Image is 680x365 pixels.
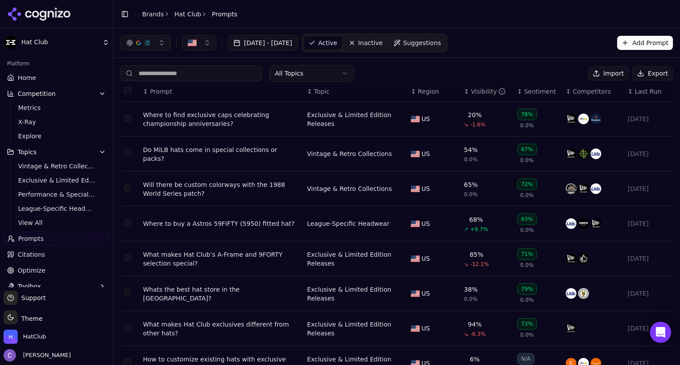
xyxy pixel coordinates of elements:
[4,349,71,361] button: Open user button
[304,82,407,102] th: Topic
[143,145,300,163] a: Do MiLB hats come in special collections or packs?
[464,285,478,294] div: 38%
[411,255,420,262] img: US flag
[628,114,669,123] div: [DATE]
[124,324,131,331] button: Select row 7
[517,353,534,365] div: N/A
[460,82,514,102] th: brandMentionRate
[418,87,439,96] span: Region
[411,325,420,332] img: US flag
[307,320,404,338] div: Exclusive & Limited Edition Releases
[566,87,621,96] div: ↕Competitors
[468,110,482,119] div: 20%
[18,315,42,322] span: Theme
[411,87,457,96] div: ↕Region
[307,184,392,193] a: Vintage & Retro Collections
[18,266,46,275] span: Optimize
[628,324,669,333] div: [DATE]
[520,262,534,269] span: 0.0%
[18,204,95,213] span: League-Specific Headwear
[464,226,468,233] span: ↗
[18,218,95,227] span: View All
[307,250,404,268] div: Exclusive & Limited Edition Releases
[4,263,109,278] a: Optimize
[4,349,16,361] img: Chris Hayes
[464,261,468,268] span: ↘
[578,114,589,124] img: ebay
[143,219,300,228] div: Where to buy a Astros 59FIFTY (5950) fitted hat?
[566,148,576,159] img: new era
[470,121,486,128] span: -1.6%
[591,183,601,194] img: lids
[421,254,430,263] span: US
[19,351,71,359] span: [PERSON_NAME]
[304,36,342,50] a: Active
[421,114,430,123] span: US
[566,323,576,334] img: new era
[143,320,300,338] a: What makes Hat Club exclusives different from other hats?
[421,289,430,298] span: US
[520,157,534,164] span: 0.0%
[517,318,537,330] div: 73%
[566,114,576,124] img: new era
[591,218,601,229] img: new era
[15,174,99,186] a: Exclusive & Limited Edition Releases
[411,221,420,227] img: US flag
[562,82,624,102] th: Competitors
[566,183,576,194] img: exclusive fitted
[15,202,99,215] a: League-Specific Headwear
[142,11,164,18] a: Brands
[421,219,430,228] span: US
[624,82,673,102] th: Last Run
[18,293,46,302] span: Support
[566,253,576,264] img: new era
[421,324,430,333] span: US
[124,184,131,191] button: Select row 3
[407,82,460,102] th: Region
[588,66,629,80] button: Import
[578,183,589,194] img: new era
[471,87,506,96] div: Visibility
[307,285,404,303] a: Exclusive & Limited Edition Releases
[143,180,300,198] a: Will there be custom colorways with the 1988 World Series patch?
[15,130,99,142] a: Explore
[18,118,95,126] span: X-Ray
[628,184,669,193] div: [DATE]
[470,355,479,364] div: 6%
[21,38,99,46] span: Hat Club
[174,10,201,19] a: Hat Club
[470,331,486,338] span: -6.3%
[18,234,44,243] span: Prompts
[469,215,483,224] div: 68%
[524,87,559,96] div: Sentiment
[18,103,95,112] span: Metrics
[573,87,611,96] span: Competitors
[470,261,489,268] span: -12.1%
[15,217,99,229] a: View All
[307,149,392,158] a: Vintage & Retro Collections
[150,87,172,96] span: Prompt
[628,254,669,263] div: [DATE]
[4,330,18,344] img: HatClub
[15,160,99,172] a: Vintage & Retro Collections
[124,114,131,122] button: Select row 1
[18,162,95,171] span: Vintage & Retro Collections
[470,250,483,259] div: 85%
[650,322,671,343] div: Open Intercom Messenger
[124,254,131,261] button: Select row 5
[411,186,420,192] img: US flag
[421,184,430,193] span: US
[403,38,441,47] span: Suggestions
[18,176,95,185] span: Exclusive & Limited Edition Releases
[15,102,99,114] a: Metrics
[464,331,468,338] span: ↘
[143,285,300,303] div: Whats the best hat store in the [GEOGRAPHIC_DATA]?
[18,89,56,98] span: Competition
[517,87,559,96] div: ↕Sentiment
[520,297,534,304] span: 0.0%
[468,320,482,329] div: 94%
